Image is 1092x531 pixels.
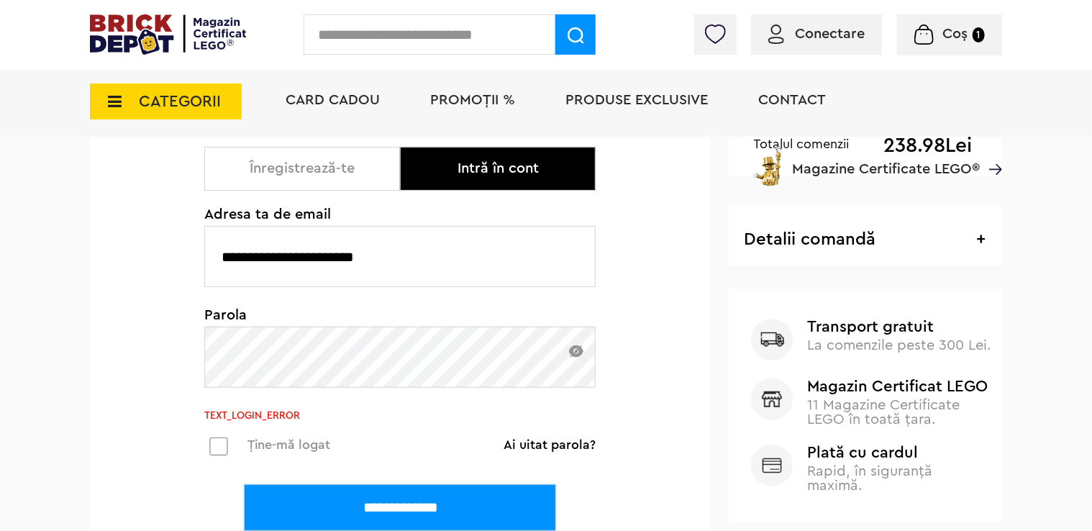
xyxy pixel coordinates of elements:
[204,207,596,222] span: Adresa ta de email
[943,27,968,41] span: Coș
[204,409,576,423] div: TEXT_LOGIN_ERROR
[980,143,1002,158] a: Magazine Certificate LEGO®
[808,445,992,460] b: Plată cu cardul
[139,94,221,109] span: CATEGORII
[204,308,596,322] span: Parola
[808,338,992,353] span: La comenzile peste 300 Lei.
[286,93,380,107] a: Card Cadou
[973,27,985,42] small: 1
[795,27,865,41] span: Conectare
[808,378,992,394] b: Magazin Certificat LEGO
[808,398,960,427] span: 11 Magazine Certificate LEGO în toată țara.
[751,445,793,486] img: Plată cu cardul
[751,378,793,420] img: Magazin Certificat LEGO
[430,93,515,107] a: PROMOȚII %
[808,319,992,335] b: Transport gratuit
[792,143,980,176] span: Magazine Certificate LEGO®
[247,438,331,451] span: Ține-mă logat
[808,464,933,493] span: Rapid, în siguranță maximă.
[745,231,986,249] h3: Detalii comandă
[565,93,708,107] a: Produse exclusive
[504,437,596,452] a: Ai uitat parola?
[758,93,826,107] a: Contact
[976,231,986,248] span: +
[768,27,865,41] a: Conectare
[751,319,793,360] img: Transport gratuit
